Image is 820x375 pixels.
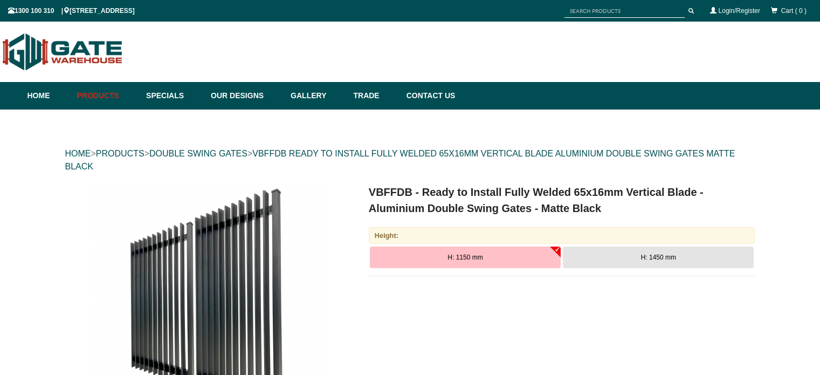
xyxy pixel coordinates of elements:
[348,82,401,110] a: Trade
[141,82,205,110] a: Specials
[285,82,348,110] a: Gallery
[149,149,247,158] a: DOUBLE SWING GATES
[564,4,685,18] input: SEARCH PRODUCTS
[65,149,91,158] a: HOME
[370,247,561,268] button: H: 1150 mm
[401,82,456,110] a: Contact Us
[205,82,285,110] a: Our Designs
[65,149,735,171] a: VBFFDB READY TO INSTALL FULLY WELDED 65X16MM VERTICAL BLADE ALUMINIUM DOUBLE SWING GATES MATTE BLACK
[781,7,807,15] span: Cart ( 0 )
[369,184,755,216] h1: VBFFDB - Ready to Install Fully Welded 65x16mm Vertical Blade - Aluminium Double Swing Gates - Ma...
[719,7,760,15] a: Login/Register
[8,7,135,15] span: 1300 100 310 | [STREET_ADDRESS]
[27,82,72,110] a: Home
[72,82,141,110] a: Products
[563,247,754,268] button: H: 1450 mm
[96,149,144,158] a: PRODUCTS
[641,254,676,261] span: H: 1450 mm
[447,254,483,261] span: H: 1150 mm
[369,227,755,244] div: Height:
[65,137,755,184] div: > > >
